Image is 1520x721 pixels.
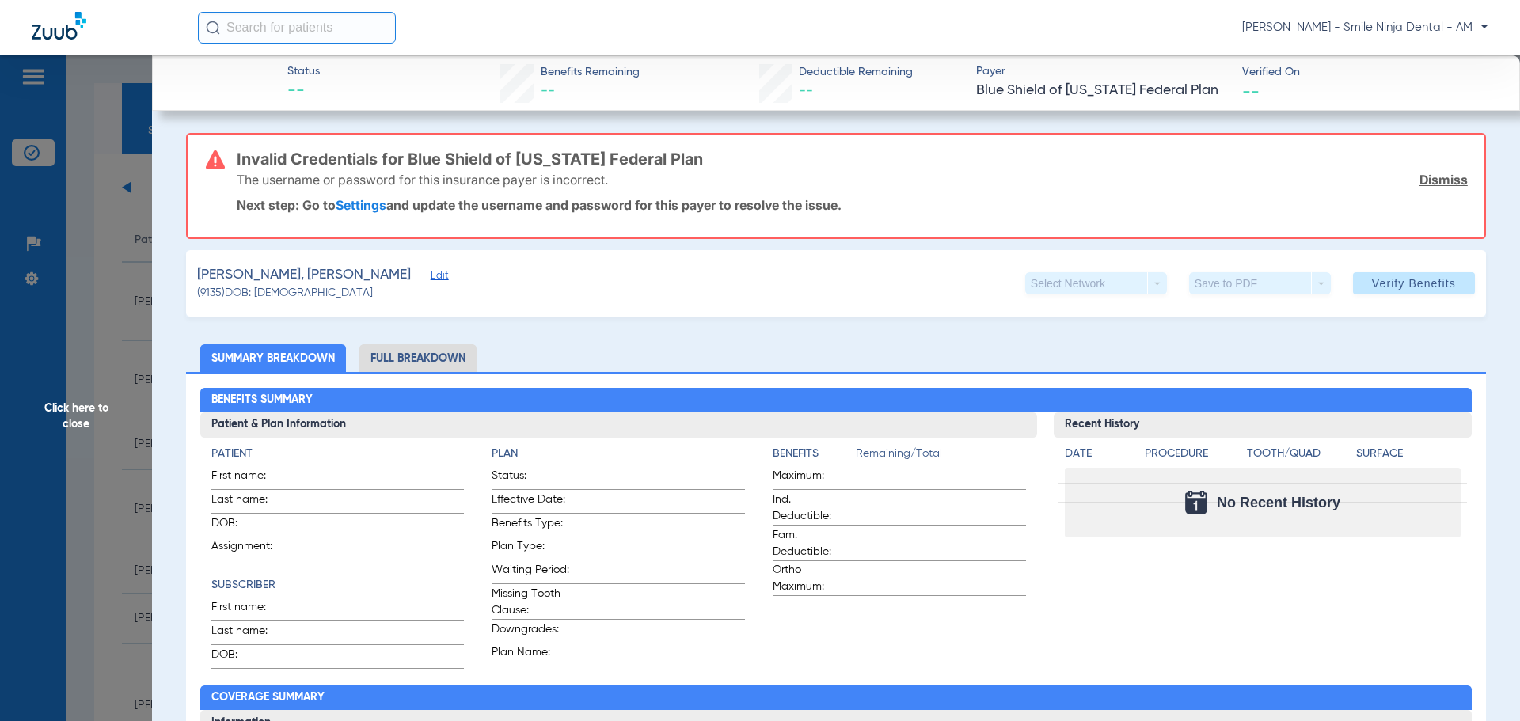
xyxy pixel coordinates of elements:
li: Summary Breakdown [200,344,346,372]
h4: Tooth/Quad [1247,446,1351,462]
img: Zuub Logo [32,12,86,40]
h4: Procedure [1145,446,1241,462]
h4: Patient [211,446,465,462]
button: Verify Benefits [1353,272,1475,294]
h3: Patient & Plan Information [200,412,1037,438]
h3: Recent History [1054,412,1472,438]
span: Ortho Maximum: [773,562,850,595]
span: First name: [211,599,289,620]
app-breakdown-title: Procedure [1145,446,1241,468]
span: [PERSON_NAME] - Smile Ninja Dental - AM [1242,20,1488,36]
span: Last name: [211,491,289,513]
span: Verify Benefits [1372,277,1456,290]
app-breakdown-title: Date [1065,446,1131,468]
span: Status: [492,468,569,489]
span: Blue Shield of [US_STATE] Federal Plan [976,81,1229,101]
iframe: Chat Widget [1441,645,1520,721]
span: Edit [431,270,445,285]
img: Calendar [1185,491,1207,514]
h4: Benefits [773,446,856,462]
span: Remaining/Total [856,446,1026,468]
app-breakdown-title: Tooth/Quad [1247,446,1351,468]
span: Effective Date: [492,491,569,513]
span: DOB: [211,647,289,668]
h4: Date [1065,446,1131,462]
h3: Invalid Credentials for Blue Shield of [US_STATE] Federal Plan [237,151,1468,167]
img: error-icon [206,150,225,169]
span: -- [541,84,555,98]
span: DOB: [211,515,289,537]
span: Plan Name: [492,644,569,666]
h2: Benefits Summary [200,388,1472,413]
span: Benefits Type: [492,515,569,537]
input: Search for patients [198,12,396,44]
span: Benefits Remaining [541,64,640,81]
p: Next step: Go to and update the username and password for this payer to resolve the issue. [237,197,1468,213]
span: (9135) DOB: [DEMOGRAPHIC_DATA] [197,285,373,302]
span: No Recent History [1217,495,1340,510]
span: Plan Type: [492,538,569,560]
app-breakdown-title: Benefits [773,446,856,468]
h2: Coverage Summary [200,685,1472,711]
h4: Subscriber [211,577,465,594]
span: Payer [976,63,1229,80]
span: -- [799,84,813,98]
p: The username or password for this insurance payer is incorrect. [237,172,608,188]
li: Full Breakdown [359,344,477,372]
span: Fam. Deductible: [773,527,850,560]
a: Settings [336,197,386,213]
span: Assignment: [211,538,289,560]
span: First name: [211,468,289,489]
span: -- [1242,82,1260,99]
span: Downgrades: [492,621,569,643]
span: Status [287,63,320,80]
app-breakdown-title: Surface [1356,446,1461,468]
span: Maximum: [773,468,850,489]
span: Deductible Remaining [799,64,913,81]
span: -- [287,81,320,103]
img: Search Icon [206,21,220,35]
span: Verified On [1242,64,1495,81]
a: Dismiss [1419,172,1468,188]
h4: Plan [492,446,745,462]
span: [PERSON_NAME], [PERSON_NAME] [197,265,411,285]
h4: Surface [1356,446,1461,462]
span: Missing Tooth Clause: [492,586,569,619]
span: Waiting Period: [492,562,569,583]
span: Ind. Deductible: [773,491,850,525]
span: Last name: [211,623,289,644]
